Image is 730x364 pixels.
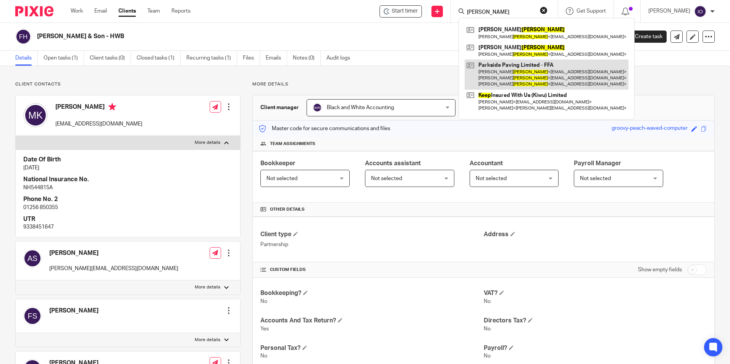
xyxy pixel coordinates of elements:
[266,176,297,181] span: Not selected
[23,156,233,164] h4: Date Of Birth
[470,160,503,166] span: Accountant
[49,307,99,315] h4: [PERSON_NAME]
[23,103,48,127] img: svg%3E
[260,160,296,166] span: Bookkeeper
[270,141,315,147] span: Team assignments
[23,184,233,192] p: NH544815A
[258,125,390,132] p: Master code for secure communications and files
[260,326,269,332] span: Yes
[577,8,606,14] span: Get Support
[371,176,402,181] span: Not selected
[137,51,181,66] a: Closed tasks (1)
[484,326,491,332] span: No
[147,7,160,15] a: Team
[260,353,267,359] span: No
[118,7,136,15] a: Clients
[260,241,483,248] p: Partnership
[612,124,688,133] div: groovy-peach-waved-computer
[260,299,267,304] span: No
[23,164,233,172] p: [DATE]
[540,6,547,14] button: Clear
[15,29,31,45] img: svg%3E
[574,160,621,166] span: Payroll Manager
[23,204,233,211] p: 01256 850355
[49,249,178,257] h4: [PERSON_NAME]
[622,31,667,43] a: Create task
[23,195,233,203] h4: Phone No. 2
[195,337,220,343] p: More details
[260,289,483,297] h4: Bookkeeping?
[15,51,38,66] a: Details
[266,51,287,66] a: Emails
[23,223,233,231] p: 9338451647
[260,267,483,273] h4: CUSTOM FIELDS
[326,51,356,66] a: Audit logs
[44,51,84,66] a: Open tasks (1)
[293,51,321,66] a: Notes (0)
[195,284,220,290] p: More details
[23,215,233,223] h4: UTR
[252,81,715,87] p: More details
[365,160,421,166] span: Accounts assistant
[648,7,690,15] p: [PERSON_NAME]
[94,7,107,15] a: Email
[55,120,142,128] p: [EMAIL_ADDRESS][DOMAIN_NAME]
[243,51,260,66] a: Files
[15,81,241,87] p: Client contacts
[90,51,131,66] a: Client tasks (0)
[71,7,83,15] a: Work
[260,104,299,111] h3: Client manager
[195,140,220,146] p: More details
[484,230,707,238] h4: Address
[23,307,42,325] img: svg%3E
[466,9,535,16] input: Search
[313,103,322,112] img: svg%3E
[484,353,491,359] span: No
[55,103,142,113] h4: [PERSON_NAME]
[108,103,116,111] i: Primary
[37,32,496,40] h2: [PERSON_NAME] & Son - HWB
[260,230,483,238] h4: Client type
[638,266,682,274] label: Show empty fields
[270,206,305,213] span: Other details
[484,299,491,304] span: No
[171,7,191,15] a: Reports
[484,344,707,352] h4: Payroll?
[15,6,53,16] img: Pixie
[694,5,706,18] img: svg%3E
[260,317,483,325] h4: Accounts And Tax Return?
[476,176,507,181] span: Not selected
[327,105,394,110] span: Black and White Accounting
[260,344,483,352] h4: Personal Tax?
[23,176,233,184] h4: National Insurance No.
[580,176,611,181] span: Not selected
[23,249,42,267] img: svg%3E
[380,5,422,18] div: F J Soper & Son - HWB
[392,7,418,15] span: Start timer
[186,51,237,66] a: Recurring tasks (1)
[484,289,707,297] h4: VAT?
[49,265,178,272] p: [PERSON_NAME][EMAIL_ADDRESS][DOMAIN_NAME]
[484,317,707,325] h4: Directors Tax?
